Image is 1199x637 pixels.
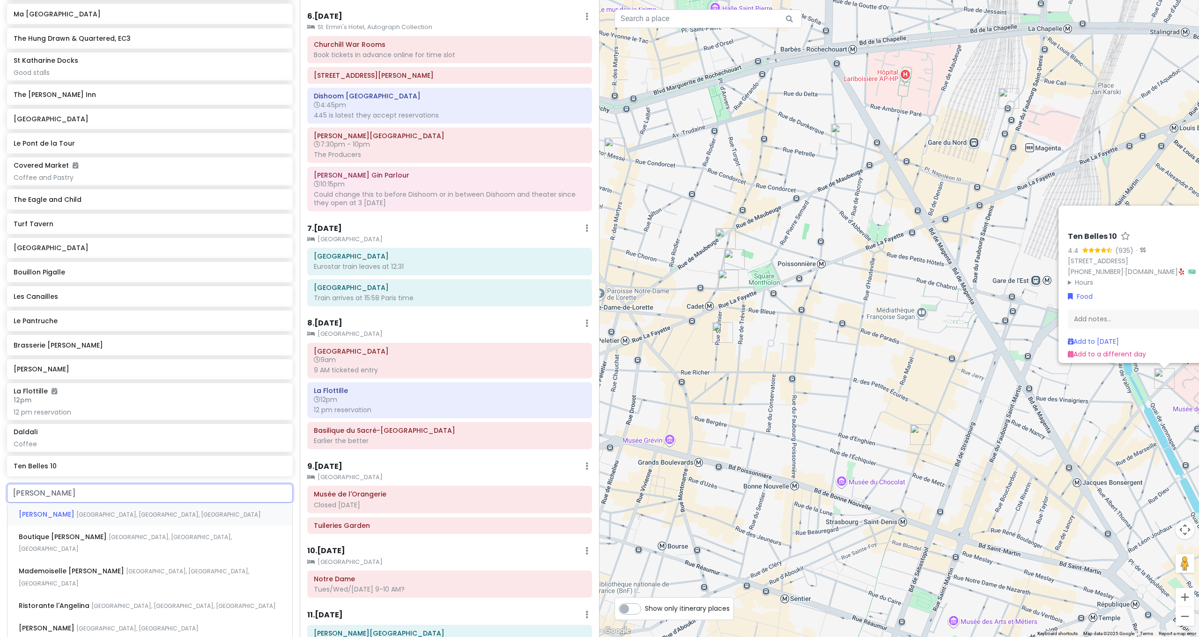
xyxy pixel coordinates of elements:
small: [GEOGRAPHIC_DATA] [307,329,592,339]
h6: St Katharine Docks [14,56,78,65]
h6: 10 . [DATE] [307,546,345,556]
h6: The Eagle and Child [14,195,286,204]
h6: [PERSON_NAME] [14,365,286,373]
span: [GEOGRAPHIC_DATA], [GEOGRAPHIC_DATA], [GEOGRAPHIC_DATA] [19,533,232,553]
h6: Ten Belles 10 [1068,232,1117,242]
a: Report a map error [1159,631,1196,636]
h6: Les Canailles [14,292,286,301]
a: [PHONE_NUMBER] [1068,267,1124,276]
div: Le Pantruche [604,138,625,158]
div: Ten Belles 10 [1154,368,1175,389]
h6: Notre Dame [314,575,585,583]
h6: Bouillon Pigalle [14,268,286,276]
small: [GEOGRAPHIC_DATA] [307,557,592,567]
a: Add to a different day [1068,349,1146,359]
div: · [1133,246,1146,256]
div: Hôtel Maison Mère [724,249,745,270]
span: 7:30pm - 10pm [314,140,370,149]
span: 12pm [14,395,31,405]
span: 12pm [314,395,337,404]
span: 10:15pm [314,179,345,189]
div: 12 pm reservation [314,406,585,414]
div: Earlier the better [314,437,585,445]
div: Closed [DATE] [314,501,585,509]
div: Could change this to before Dishoom or in between Dishoom and theater since they open at 3 [DATE] [314,190,585,207]
i: Tripadvisor [1188,268,1196,275]
input: + Add place or address [7,484,293,503]
h6: Covered Market [14,161,78,170]
h6: Daldali [14,428,37,436]
h6: [GEOGRAPHIC_DATA] [14,115,286,123]
i: Added to itinerary [73,162,78,169]
h6: Brasserie [PERSON_NAME] [14,341,286,349]
h6: La Flottille [14,387,57,395]
button: Zoom out [1176,607,1194,626]
button: Keyboard shortcuts [1037,630,1078,637]
span: [GEOGRAPHIC_DATA], [GEOGRAPHIC_DATA] [76,624,199,632]
a: Terms (opens in new tab) [1140,631,1153,636]
h6: The Hung Drawn & Quartered, EC3 [14,34,286,43]
div: The Producers [314,150,585,159]
h6: Mr Fogg's Gin Parlour [314,171,585,179]
h6: 9 . [DATE] [307,462,342,472]
div: Wine Therapy Bar à Vins & Bistrot Paris 9 [718,270,739,290]
div: Book tickets in advance online for time slot [314,51,585,59]
span: Mademoiselle [PERSON_NAME] [19,566,126,576]
h6: Gare du Nord [314,283,585,292]
h6: Musée de l'Orangerie [314,490,585,498]
h6: La Flottille [314,386,585,395]
a: [DOMAIN_NAME] [1125,267,1178,276]
div: Tues/Wed/[DATE] 9-10 AM? [314,585,585,593]
h6: 11 . [DATE] [307,610,343,620]
span: Map data ©2025 Google [1083,631,1134,636]
div: Le Syndicat [910,424,931,445]
small: St. Ermin's Hotel, Autograph Collection [307,22,592,32]
div: 9 AM ticketed entry [314,366,585,374]
h6: Palace of Versailles [314,347,585,356]
div: Eurostar train leaves at 12:31 [314,262,585,271]
h6: 8 . [DATE] [307,318,342,328]
div: Good stalls [14,68,286,77]
div: Abri Soba [712,322,733,343]
h6: Basilique du Sacré-Cœur de Montmartre [314,426,585,435]
div: Coffee [14,440,286,448]
div: Coffee and Pastry [14,173,286,182]
span: [PERSON_NAME] [19,510,76,519]
span: Ristorante l'Angelina [19,601,91,610]
h6: Ten Belles 10 [14,462,286,470]
h6: Saint Pancras Station [314,252,585,260]
a: [STREET_ADDRESS] [1068,256,1128,266]
h6: Tuileries Garden [314,521,585,530]
img: Google [602,625,633,637]
button: Zoom in [1176,588,1194,607]
h6: Ma [GEOGRAPHIC_DATA] [14,10,286,18]
span: Show only itinerary places [645,603,730,614]
div: 12 pm reservation [14,408,286,416]
span: Boutique [PERSON_NAME] [19,532,109,541]
h6: The [PERSON_NAME] Inn [14,90,286,99]
h6: Dishoom Covent Garden [314,92,585,100]
h6: [GEOGRAPHIC_DATA] [14,244,286,252]
a: Add to [DATE] [1068,337,1119,346]
input: Search a place [614,9,802,28]
h6: Turf Tavern [14,220,286,228]
span: [GEOGRAPHIC_DATA], [GEOGRAPHIC_DATA], [GEOGRAPHIC_DATA] [76,511,261,518]
div: 445 is latest they accept reservations [314,111,585,119]
i: Added to itinerary [52,388,57,394]
h6: Le Pont de la Tour [14,139,286,148]
a: Open this area in Google Maps (opens a new window) [602,625,633,637]
div: (935) [1115,245,1133,256]
h6: Garrick Theatre [314,132,585,140]
button: Drag Pegman onto the map to open Street View [1176,554,1194,573]
button: Map camera controls [1176,520,1194,539]
span: 9am [314,355,336,364]
a: Star place [1121,232,1130,242]
a: Food [1068,291,1093,302]
small: [GEOGRAPHIC_DATA] [307,473,592,482]
small: [GEOGRAPHIC_DATA] [307,235,592,244]
h6: 10 Downing St [314,71,585,80]
div: Gare du Nord [999,88,1019,109]
span: [GEOGRAPHIC_DATA], [GEOGRAPHIC_DATA], [GEOGRAPHIC_DATA] [91,602,276,610]
span: [PERSON_NAME] [19,623,76,633]
div: Brasserie Bellanger [831,124,851,144]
